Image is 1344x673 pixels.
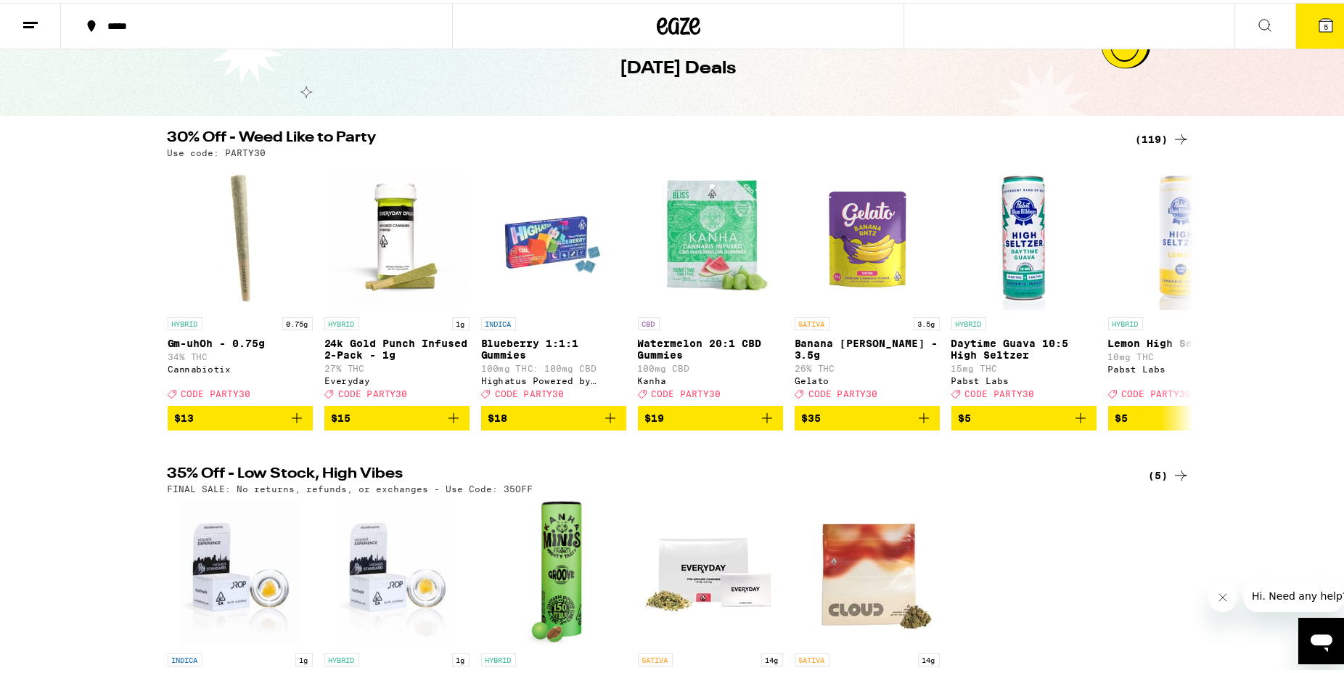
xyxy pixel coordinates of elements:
img: Everyday - 24k Gold Punch Infused 2-Pack - 1g [324,162,470,307]
div: Pabst Labs [1108,362,1253,371]
span: $15 [332,409,351,421]
img: Cloud - Lemonade - 14g [795,498,940,643]
span: CODE PARTY30 [652,386,721,396]
button: Add to bag [795,403,940,428]
h2: 35% Off - Low Stock, High Vibes [168,464,1118,481]
p: HYBRID [481,650,516,664]
p: Daytime Guava 10:5 High Seltzer [951,335,1097,358]
p: 10mg THC [1108,349,1253,359]
p: SATIVA [638,650,673,664]
img: Kanha - Groove Minis Nano Chocolate Bites [525,498,583,643]
div: Pabst Labs [951,373,1097,383]
span: CODE PARTY30 [965,386,1035,396]
button: Add to bag [324,403,470,428]
a: Open page for Gm-uhOh - 0.75g from Cannabiotix [168,162,313,403]
p: 14g [918,650,940,664]
a: Open page for Blueberry 1:1:1 Gummies from Highatus Powered by Cannabiotix [481,162,626,403]
button: Add to bag [951,403,1097,428]
p: 100mg THC: 100mg CBD [481,361,626,370]
p: 34% THC [168,349,313,359]
img: Pabst Labs - Lemon High Seltzer [1108,162,1253,307]
div: Gelato [795,373,940,383]
img: Everyday - Apple Jack Pre-Ground - 14g [638,498,783,643]
p: INDICA [481,314,516,327]
p: Use code: PARTY30 [168,145,266,155]
a: Open page for Banana Runtz - 3.5g from Gelato [795,162,940,403]
p: Watermelon 20:1 CBD Gummies [638,335,783,358]
a: (119) [1136,128,1189,145]
p: 27% THC [324,361,470,370]
div: Kanha [638,373,783,383]
img: Kanha - Watermelon 20:1 CBD Gummies [638,162,783,307]
a: Open page for Lemon High Seltzer from Pabst Labs [1108,162,1253,403]
p: SATIVA [795,314,829,327]
span: $18 [488,409,508,421]
p: 14g [761,650,783,664]
p: Blueberry 1:1:1 Gummies [481,335,626,358]
p: FINAL SALE: No returns, refunds, or exchanges - Use Code: 35OFF [168,481,533,491]
p: CBD [638,314,660,327]
span: 5 [1324,20,1328,28]
span: Hi. Need any help? [9,10,105,22]
p: INDICA [168,650,202,664]
img: Highatus Powered by Cannabiotix - Blueberry 1:1:1 Gummies [481,162,626,307]
img: GoldDrop - Glitter Bomb Sugar - 1g [180,498,300,643]
p: 3.5g [914,314,940,327]
p: HYBRID [324,650,359,664]
a: Open page for Daytime Guava 10:5 High Seltzer from Pabst Labs [951,162,1097,403]
span: $35 [802,409,821,421]
button: Add to bag [638,403,783,428]
span: CODE PARTY30 [808,386,878,396]
div: Everyday [324,373,470,383]
p: Banana [PERSON_NAME] - 3.5g [795,335,940,358]
p: HYBRID [324,314,359,327]
p: Lemon High Seltzer [1108,335,1253,346]
a: Open page for 24k Gold Punch Infused 2-Pack - 1g from Everyday [324,162,470,403]
span: CODE PARTY30 [181,386,251,396]
h1: [DATE] Deals [620,54,737,78]
img: GoldDrop - Gushers Badder - 1g [337,498,456,643]
button: Add to bag [168,403,313,428]
p: 0.75g [282,314,313,327]
p: SATIVA [795,650,829,664]
p: HYBRID [1108,314,1143,327]
span: CODE PARTY30 [1122,386,1192,396]
a: Open page for Watermelon 20:1 CBD Gummies from Kanha [638,162,783,403]
img: Pabst Labs - Daytime Guava 10:5 High Seltzer [951,162,1097,307]
p: 1g [452,650,470,664]
span: $19 [645,409,665,421]
span: $5 [959,409,972,421]
p: 24k Gold Punch Infused 2-Pack - 1g [324,335,470,358]
p: Gm-uhOh - 0.75g [168,335,313,346]
img: Cannabiotix - Gm-uhOh - 0.75g [168,162,313,307]
a: (5) [1149,464,1189,481]
span: $13 [175,409,194,421]
p: 26% THC [795,361,940,370]
img: Gelato - Banana Runtz - 3.5g [795,162,940,307]
div: Cannabiotix [168,362,313,371]
p: HYBRID [951,314,986,327]
p: HYBRID [168,314,202,327]
iframe: Close message [1208,580,1237,609]
span: CODE PARTY30 [495,386,565,396]
p: 100mg CBD [638,361,783,370]
h2: 30% Off - Weed Like to Party [168,128,1118,145]
p: 1g [452,314,470,327]
button: Add to bag [481,403,626,428]
button: Add to bag [1108,403,1253,428]
div: Highatus Powered by Cannabiotix [481,373,626,383]
span: $5 [1115,409,1128,421]
span: CODE PARTY30 [338,386,408,396]
p: 15mg THC [951,361,1097,370]
p: 1g [295,650,313,664]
